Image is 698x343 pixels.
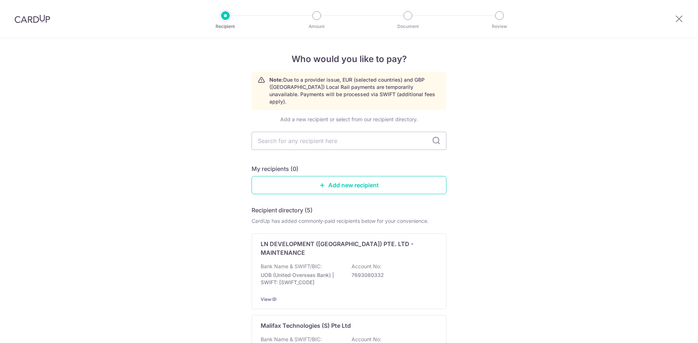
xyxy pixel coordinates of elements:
p: Account No: [352,336,381,343]
div: CardUp has added commonly-paid recipients below for your convenience. [252,217,446,225]
p: LN DEVELOPMENT ([GEOGRAPHIC_DATA]) PTE. LTD - MAINTENANCE [261,240,429,257]
p: Due to a provider issue, EUR (selected countries) and GBP ([GEOGRAPHIC_DATA]) Local Rail payments... [269,76,440,105]
input: Search for any recipient here [252,132,446,150]
p: Recipient [198,23,252,30]
strong: Note: [269,77,283,83]
p: Malifax Technologies (S) Pte Ltd [261,321,351,330]
div: Add a new recipient or select from our recipient directory. [252,116,446,123]
h4: Who would you like to pay? [252,53,446,66]
p: Bank Name & SWIFT/BIC: [261,336,322,343]
p: 7693080332 [352,271,433,279]
p: Document [381,23,435,30]
a: View [261,297,271,302]
a: Add new recipient [252,176,446,194]
p: UOB (United Overseas Bank) | SWIFT: [SWIFT_CODE] [261,271,342,286]
p: Review [473,23,526,30]
p: Bank Name & SWIFT/BIC: [261,263,322,270]
h5: My recipients (0) [252,164,298,173]
p: Amount [290,23,344,30]
h5: Recipient directory (5) [252,206,313,215]
img: CardUp [15,15,50,23]
p: Account No: [352,263,381,270]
